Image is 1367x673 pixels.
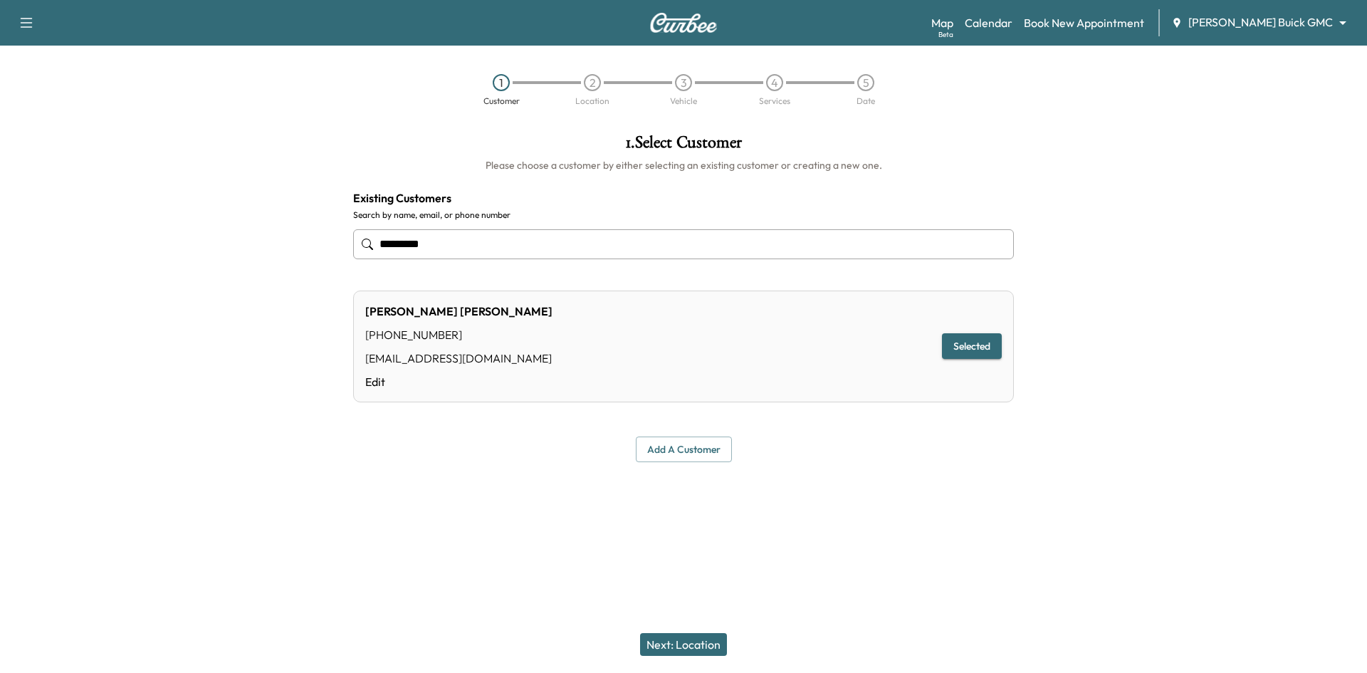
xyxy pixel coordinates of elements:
div: Beta [938,29,953,40]
div: 4 [766,74,783,91]
label: Search by name, email, or phone number [353,209,1014,221]
button: Add a customer [636,437,732,463]
h6: Please choose a customer by either selecting an existing customer or creating a new one. [353,158,1014,172]
div: Vehicle [670,97,697,105]
h4: Existing Customers [353,189,1014,207]
div: [EMAIL_ADDRESS][DOMAIN_NAME] [365,350,552,367]
div: [PERSON_NAME] [PERSON_NAME] [365,303,552,320]
div: [PHONE_NUMBER] [365,326,552,343]
a: Book New Appointment [1024,14,1144,31]
div: 3 [675,74,692,91]
img: Curbee Logo [649,13,718,33]
div: Location [575,97,609,105]
div: 1 [493,74,510,91]
span: [PERSON_NAME] Buick GMC [1188,14,1333,31]
div: 5 [857,74,874,91]
div: 2 [584,74,601,91]
div: Customer [483,97,520,105]
div: Services [759,97,790,105]
div: Date [857,97,875,105]
a: Edit [365,373,552,390]
button: Selected [942,333,1002,360]
a: Calendar [965,14,1012,31]
a: MapBeta [931,14,953,31]
h1: 1 . Select Customer [353,134,1014,158]
button: Next: Location [640,633,727,656]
